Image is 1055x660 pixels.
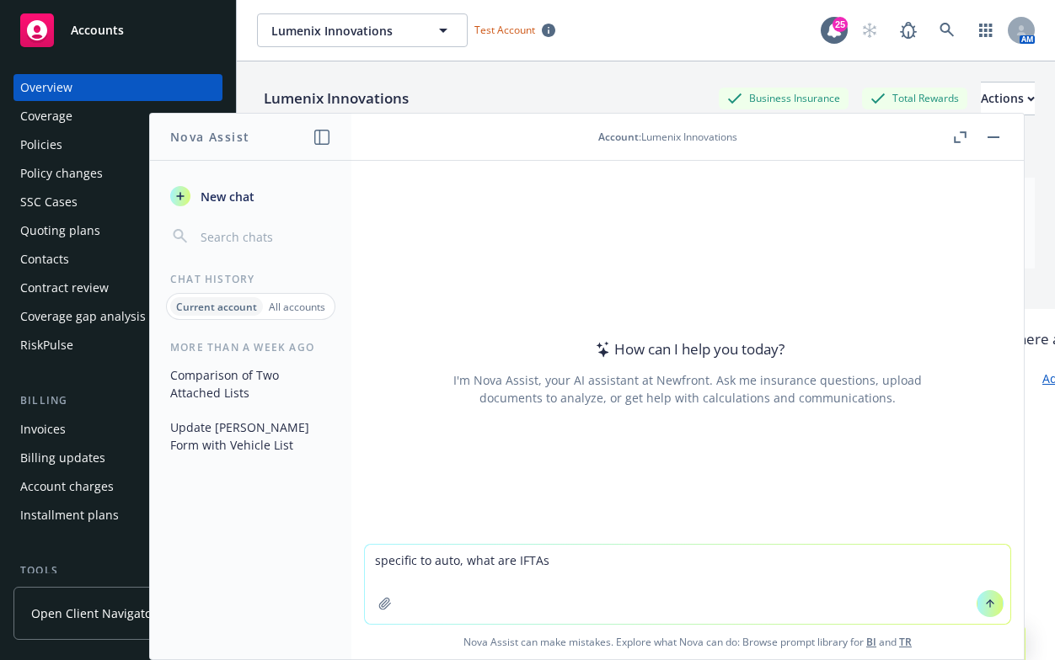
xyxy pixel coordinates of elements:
div: Billing [13,392,222,409]
a: BI [866,635,876,649]
div: Tools [13,562,222,579]
span: Nova Assist can make mistakes. Explore what Nova can do: Browse prompt library for and [358,625,1017,659]
h1: Nova Assist [170,128,249,146]
span: Accounts [71,24,124,37]
div: 25 [833,17,848,32]
a: Search [930,13,964,47]
a: Policies [13,131,222,158]
div: RiskPulse [20,332,73,359]
button: Comparison of Two Attached Lists [163,361,338,407]
a: TR [899,635,912,649]
a: Coverage [13,103,222,130]
a: Quoting plans [13,217,222,244]
a: Accounts [13,7,222,54]
a: Start snowing [853,13,886,47]
div: Policies [20,131,62,158]
div: Contract review [20,274,109,301]
div: Account charges [20,473,114,500]
div: Overview [20,74,72,101]
button: Lumenix Innovations [257,13,468,47]
div: Total Rewards [862,88,967,109]
button: Update [PERSON_NAME] Form with Vehicle List [163,413,338,459]
button: New chat [163,181,338,211]
div: : Lumenix Innovations [598,130,737,144]
a: Coverage gap analysis [13,303,222,330]
div: Coverage [20,103,72,130]
div: Business Insurance [719,88,849,109]
a: Report a Bug [892,13,925,47]
a: Overview [13,74,222,101]
span: Test Account [468,21,562,39]
div: I'm Nova Assist, your AI assistant at Newfront. Ask me insurance questions, upload documents to a... [451,371,924,407]
div: How can I help you today? [591,338,785,360]
a: RiskPulse [13,332,222,359]
p: Current account [176,300,257,314]
div: Lumenix Innovations [257,88,415,109]
div: Quoting plans [20,217,100,244]
div: Invoices [20,416,66,443]
div: Contacts [20,246,69,273]
div: More than a week ago [150,340,351,354]
div: Actions [981,82,1035,114]
a: Policy changes [13,160,222,187]
div: Installment plans [20,502,119,529]
a: SSC Cases [13,189,222,216]
span: Test Account [474,23,535,37]
button: Actions [981,82,1035,115]
span: Open Client Navigator [31,604,157,622]
a: Contacts [13,246,222,273]
a: Switch app [969,13,1003,47]
span: Account [598,130,639,144]
div: Policy changes [20,160,103,187]
div: Coverage gap analysis [20,303,146,330]
a: Installment plans [13,502,222,529]
input: Search chats [197,225,331,248]
div: Chat History [150,272,351,286]
p: All accounts [269,300,325,314]
textarea: specific to auto, what are IFTAs [365,545,1010,624]
span: New chat [197,188,254,205]
span: Lumenix Innovations [271,22,417,40]
a: Invoices [13,416,222,443]
div: Billing updates [20,444,105,471]
a: Account charges [13,473,222,500]
a: Billing updates [13,444,222,471]
div: SSC Cases [20,189,78,216]
a: Contract review [13,274,222,301]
